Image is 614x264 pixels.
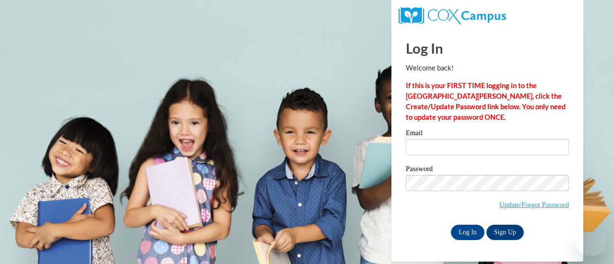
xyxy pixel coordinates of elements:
img: COX Campus [399,7,506,24]
input: Log In [451,225,484,240]
label: Password [406,165,569,175]
label: Email [406,129,569,139]
h1: Log In [406,38,569,58]
strong: If this is your FIRST TIME logging in to the [GEOGRAPHIC_DATA][PERSON_NAME], click the Create/Upd... [406,81,566,121]
iframe: Button to launch messaging window [576,226,606,256]
p: Welcome back! [406,63,569,73]
a: Sign Up [486,225,524,240]
a: Update/Forgot Password [499,201,569,208]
